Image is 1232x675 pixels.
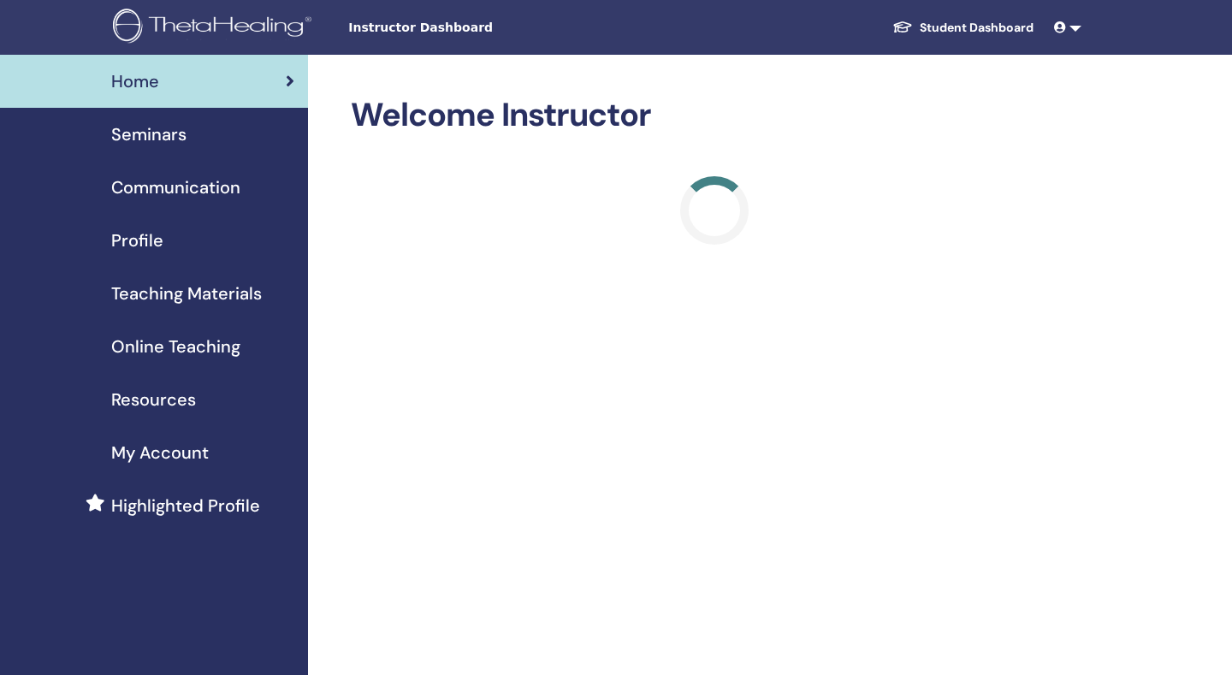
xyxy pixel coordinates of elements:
[111,440,209,465] span: My Account
[892,20,913,34] img: graduation-cap-white.svg
[351,96,1078,135] h2: Welcome Instructor
[111,175,240,200] span: Communication
[348,19,605,37] span: Instructor Dashboard
[111,228,163,253] span: Profile
[111,493,260,518] span: Highlighted Profile
[879,12,1047,44] a: Student Dashboard
[111,387,196,412] span: Resources
[111,68,159,94] span: Home
[111,334,240,359] span: Online Teaching
[111,121,187,147] span: Seminars
[111,281,262,306] span: Teaching Materials
[113,9,317,47] img: logo.png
